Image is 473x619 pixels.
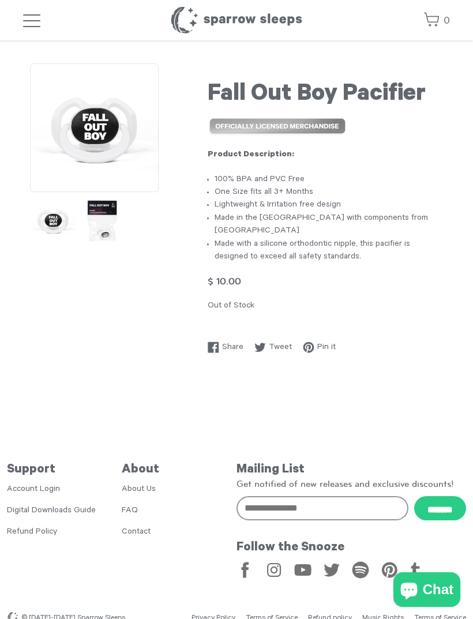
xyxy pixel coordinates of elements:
a: About Us [122,485,156,494]
a: Refund Policy [7,528,57,537]
span: Tweet [269,342,292,354]
a: Account Login [7,485,60,494]
a: Facebook [236,561,254,579]
li: One Size fits all 3+ Months [215,186,443,199]
li: Lightweight & Irritation free design [215,199,443,212]
a: Tumblr [410,561,427,579]
h1: Sparrow Sleeps [170,6,303,35]
h5: Mailing List [236,463,466,478]
img: Fall Out Boy Pacifier [30,198,76,244]
li: Made with a silicone orthodontic nipple, this pacifier is designed to exceed all safety standards. [215,238,443,264]
a: Contact [122,528,151,537]
img: Fall Out Boy Pacifier [79,198,125,244]
span: Pin it [317,342,336,354]
img: Fall Out Boy Pacifier [30,63,159,192]
h5: Support [7,463,122,478]
div: Out of Stock [208,300,443,313]
strong: Product Description: [208,151,294,160]
a: 0 [423,9,450,33]
a: YouTube [294,561,311,579]
span: Share [222,342,243,354]
strong: $ 10.00 [208,276,241,286]
h1: Fall Out Boy Pacifier [208,81,443,110]
a: Pinterest [381,561,398,579]
inbox-online-store-chat: Shopify online store chat [390,572,464,610]
li: Made in the [GEOGRAPHIC_DATA] with components from [GEOGRAPHIC_DATA] [215,212,443,238]
li: 100% BPA and PVC Free [215,174,443,186]
h5: About [122,463,236,478]
a: Instagram [265,561,283,579]
p: Get notified of new releases and exclusive discounts! [236,478,466,490]
a: Spotify [352,561,369,579]
h5: Follow the Snooze [236,541,466,556]
a: Twitter [323,561,340,579]
a: Digital Downloads Guide [7,507,96,516]
a: FAQ [122,507,138,516]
